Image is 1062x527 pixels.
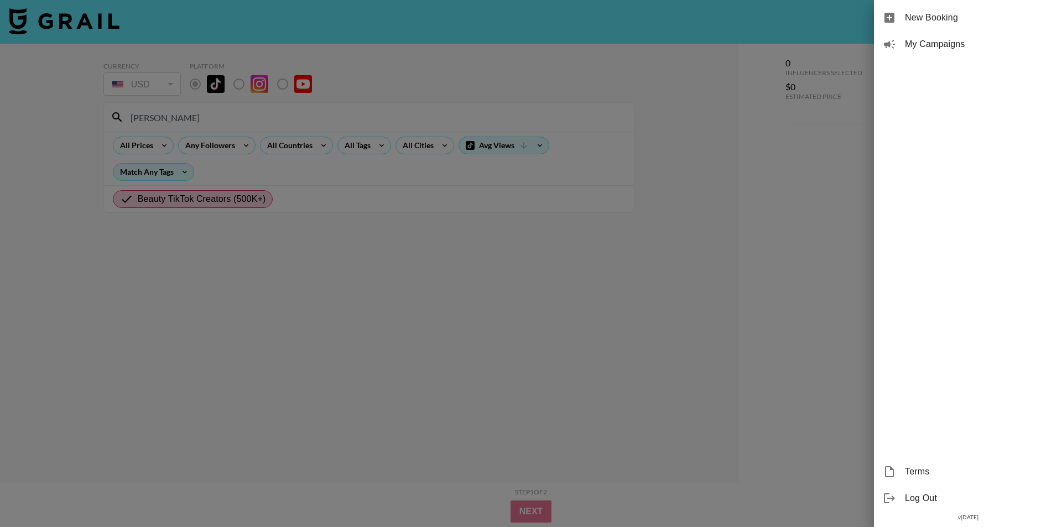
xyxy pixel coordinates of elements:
[874,31,1062,58] div: My Campaigns
[905,38,1053,51] span: My Campaigns
[874,512,1062,523] div: v [DATE]
[874,458,1062,485] div: Terms
[905,492,1053,505] span: Log Out
[905,465,1053,478] span: Terms
[874,4,1062,31] div: New Booking
[874,485,1062,512] div: Log Out
[905,11,1053,24] span: New Booking
[1007,472,1049,514] iframe: Drift Widget Chat Controller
